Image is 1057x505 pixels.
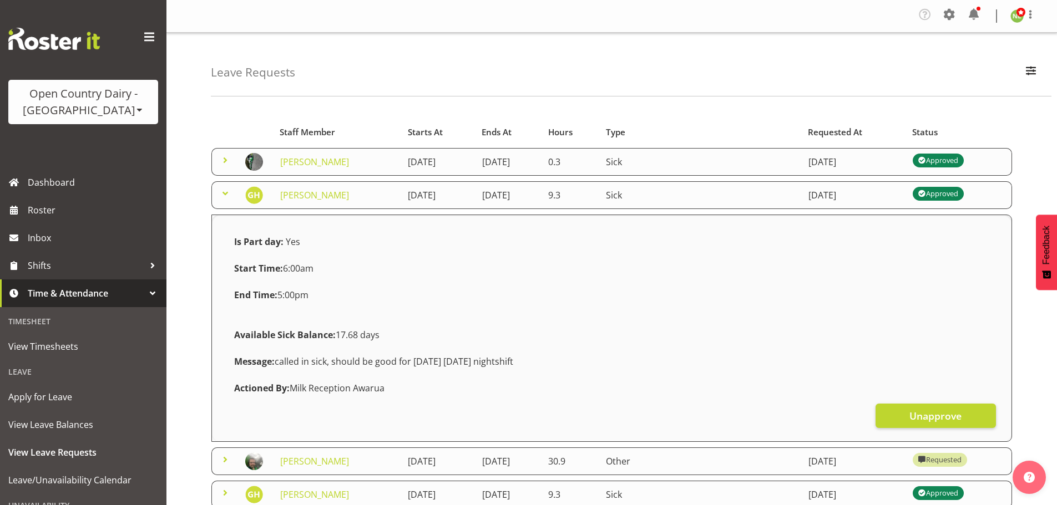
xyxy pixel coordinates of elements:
span: Feedback [1041,226,1051,264]
td: [DATE] [476,148,542,176]
td: [DATE] [401,181,476,209]
td: Other [599,447,801,475]
span: 6:00am [234,262,313,274]
div: called in sick, should be good for [DATE] [DATE] nightshift [227,348,996,375]
td: [DATE] [802,181,906,209]
a: [PERSON_NAME] [280,455,349,467]
span: Unapprove [909,409,962,423]
div: Requested [918,453,962,466]
span: View Leave Balances [8,416,158,433]
img: help-xxl-2.png [1024,472,1035,483]
span: View Timesheets [8,338,158,355]
div: Hours [548,126,593,139]
a: Apply for Leave [3,383,164,411]
div: Approved [918,187,958,200]
div: Approved [918,154,958,167]
td: [DATE] [401,148,476,176]
img: gavin-hamilton7419.jpg [245,186,263,204]
a: View Leave Balances [3,411,164,438]
td: Sick [599,181,801,209]
td: 30.9 [542,447,599,475]
button: Feedback - Show survey [1036,215,1057,290]
strong: Actioned By: [234,382,290,394]
span: 5:00pm [234,289,308,301]
a: [PERSON_NAME] [280,488,349,501]
div: Starts At [408,126,469,139]
h4: Leave Requests [211,66,295,79]
div: Leave [3,360,164,383]
div: Type [606,126,796,139]
td: [DATE] [476,447,542,475]
td: [DATE] [401,447,476,475]
a: View Timesheets [3,333,164,360]
td: Sick [599,148,801,176]
button: Filter Employees [1019,60,1043,85]
a: [PERSON_NAME] [280,156,349,168]
span: Inbox [28,229,161,246]
strong: Start Time: [234,262,283,274]
strong: Is Part day: [234,236,284,248]
a: [PERSON_NAME] [280,189,349,201]
div: Status [912,126,1005,139]
td: 0.3 [542,148,599,176]
div: Timesheet [3,310,164,333]
strong: Available Sick Balance: [234,329,336,341]
span: View Leave Requests [8,444,158,461]
span: Leave/Unavailability Calendar [8,472,158,488]
td: 9.3 [542,181,599,209]
strong: Message: [234,355,275,368]
a: View Leave Requests [3,438,164,466]
div: Staff Member [280,126,395,139]
td: [DATE] [802,447,906,475]
span: Dashboard [28,174,161,191]
span: Roster [28,202,161,218]
td: [DATE] [802,148,906,176]
div: Milk Reception Awarua [227,375,996,401]
div: Approved [918,486,958,499]
span: Apply for Leave [8,389,158,405]
img: gavin-hamilton7419.jpg [245,486,263,503]
a: Leave/Unavailability Calendar [3,466,164,494]
strong: End Time: [234,289,277,301]
img: Rosterit website logo [8,28,100,50]
button: Unapprove [876,404,996,428]
td: [DATE] [476,181,542,209]
div: Ends At [482,126,535,139]
span: Time & Attendance [28,285,144,302]
div: 17.68 days [227,322,996,348]
span: Yes [286,236,300,248]
img: nicole-lloyd7454.jpg [1010,9,1024,23]
img: stacy-macaskilldb46b92e6c02b04e1963fa17893bc948.png [245,452,263,470]
div: Requested At [808,126,899,139]
span: Shifts [28,257,144,274]
img: bruce-spencer09840b1d301d09520d7522ab53c27dcf.png [245,153,263,171]
div: Open Country Dairy - [GEOGRAPHIC_DATA] [19,85,147,119]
